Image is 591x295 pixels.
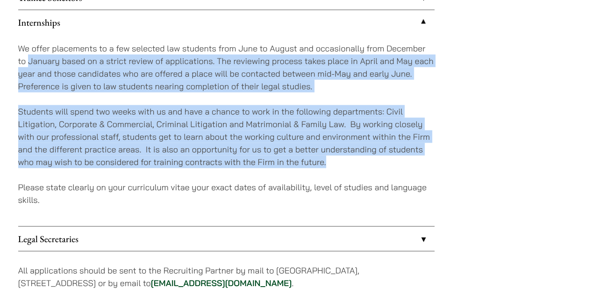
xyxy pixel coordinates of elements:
[18,181,434,206] p: Please state clearly on your curriculum vitae your exact dates of availability, level of studies ...
[151,278,292,288] a: [EMAIL_ADDRESS][DOMAIN_NAME]
[18,105,434,168] p: Students will spend two weeks with us and have a chance to work in the following departments: Civ...
[18,10,434,35] a: Internships
[18,42,434,93] p: We offer placements to a few selected law students from June to August and occasionally from Dece...
[18,35,434,226] div: Internships
[18,227,434,251] a: Legal Secretaries
[18,264,434,289] p: All applications should be sent to the Recruiting Partner by mail to [GEOGRAPHIC_DATA], [STREET_A...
